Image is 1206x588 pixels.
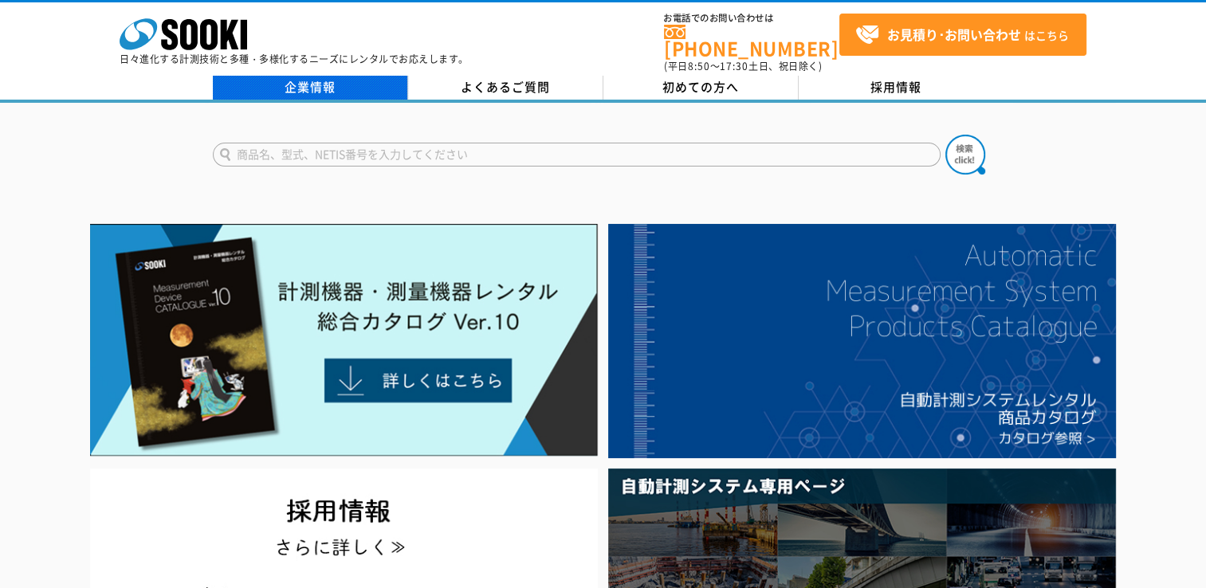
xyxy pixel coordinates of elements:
strong: お見積り･お問い合わせ [887,25,1021,44]
p: 日々進化する計測技術と多種・多様化するニーズにレンタルでお応えします。 [120,54,469,64]
span: お電話でのお問い合わせは [664,14,839,23]
img: Catalog Ver10 [90,224,598,457]
span: 17:30 [720,59,748,73]
span: (平日 ～ 土日、祝日除く) [664,59,822,73]
span: はこちら [855,23,1069,47]
a: 企業情報 [213,76,408,100]
span: 初めての方へ [662,78,739,96]
input: 商品名、型式、NETIS番号を入力してください [213,143,941,167]
img: 自動計測システムカタログ [608,224,1116,458]
a: [PHONE_NUMBER] [664,25,839,57]
a: お見積り･お問い合わせはこちら [839,14,1086,56]
a: よくあるご質問 [408,76,603,100]
img: btn_search.png [945,135,985,174]
a: 初めての方へ [603,76,799,100]
a: 採用情報 [799,76,994,100]
span: 8:50 [688,59,710,73]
